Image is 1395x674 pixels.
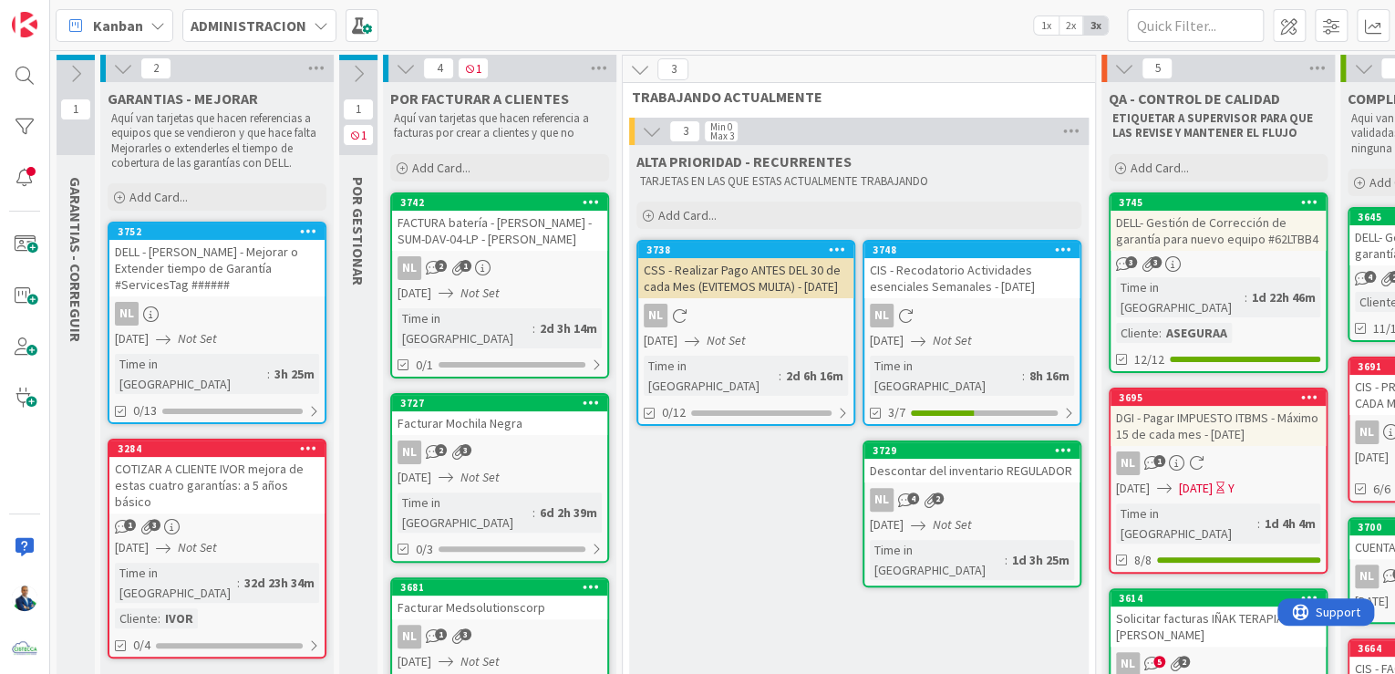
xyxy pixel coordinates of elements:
span: 3 [1125,256,1137,268]
i: Not Set [460,653,500,669]
div: 3752 [109,223,325,240]
span: 2 [435,260,447,272]
div: 32d 23h 34m [240,573,319,593]
div: 3681 [392,579,607,596]
span: 3 [460,444,471,456]
span: 6/6 [1373,480,1390,499]
p: Aquí van tarjetas que hacen referencias a equipos que se vendieron y que hace falta Mejorarles o ... [111,111,323,171]
span: ALTA PRIORIDAD - RECURRENTES [636,152,852,171]
div: 3742 [392,194,607,211]
div: 3738CSS - Realizar Pago ANTES DEL 30 de cada Mes (EVITEMOS MULTA) - [DATE] [638,242,853,298]
span: 2 [932,493,944,504]
a: 3284COTIZAR A CLIENTE IVOR mejora de estas cuatro garantías: a 5 años básico[DATE]Not SetTime in ... [108,439,326,658]
div: Max 3 [709,131,733,140]
div: Time in [GEOGRAPHIC_DATA] [398,493,532,533]
div: NL [864,488,1080,512]
span: 3 [149,519,160,531]
div: Time in [GEOGRAPHIC_DATA] [870,540,1005,580]
a: 3695DGI - Pagar IMPUESTO ITBMS - Máximo 15 de cada mes - [DATE]NL[DATE][DATE]YTime in [GEOGRAPHIC... [1109,388,1328,574]
div: 3745 [1119,196,1326,209]
span: [DATE] [870,515,904,534]
div: NL [1116,451,1140,475]
div: Facturar Medsolutionscorp [392,596,607,619]
div: 2d 6h 16m [781,366,848,386]
div: NL [1111,451,1326,475]
div: 3727 [392,395,607,411]
div: 3748 [864,242,1080,258]
span: [DATE] [1355,592,1389,611]
div: 3614Solicitar facturas IÑAK TERAPIAS [PERSON_NAME] [1111,590,1326,647]
a: 3742FACTURA batería - [PERSON_NAME] - SUM-DAV-04-LP - [PERSON_NAME]NL[DATE]Not SetTime in [GEOGRA... [390,192,609,378]
div: IVOR [160,608,198,628]
span: POR FACTURAR A CLIENTES [390,89,569,108]
div: Cliente [115,608,158,628]
div: 3284COTIZAR A CLIENTE IVOR mejora de estas cuatro garantías: a 5 años básico [109,441,325,513]
div: NL [398,625,421,648]
span: 0/13 [133,401,157,420]
span: : [158,608,160,628]
input: Quick Filter... [1127,9,1264,42]
div: 3729 [873,444,1080,457]
span: [DATE] [115,538,149,557]
span: : [532,318,535,338]
a: 3752DELL - [PERSON_NAME] - Mejorar o Extender tiempo de Garantía #ServicesTag ######NL[DATE]Not S... [108,222,326,424]
span: : [1159,323,1162,343]
div: COTIZAR A CLIENTE IVOR mejora de estas cuatro garantías: a 5 años básico [109,457,325,513]
p: TARJETAS EN LAS QUE ESTAS ACTUALMENTE TRABAJANDO [640,174,1078,189]
div: 3729 [864,442,1080,459]
span: 5 [1153,656,1165,668]
span: [DATE] [1179,479,1213,498]
div: NL [638,304,853,327]
div: 6d 2h 39m [535,503,602,523]
b: ADMINISTRACION [191,16,306,35]
div: NL [115,302,139,326]
div: 3284 [109,441,325,457]
div: ASEGURAA [1162,323,1232,343]
span: [DATE] [1116,479,1150,498]
span: 3/7 [888,403,905,422]
div: Time in [GEOGRAPHIC_DATA] [870,356,1022,396]
img: GA [12,586,37,611]
div: 3695DGI - Pagar IMPUESTO ITBMS - Máximo 15 de cada mes - [DATE] [1111,389,1326,446]
div: CIS - Recodatorio Actividades esenciales Semanales - [DATE] [864,258,1080,298]
span: 0/12 [662,403,686,422]
a: 3738CSS - Realizar Pago ANTES DEL 30 de cada Mes (EVITEMOS MULTA) - [DATE]NL[DATE]Not SetTime in ... [636,240,855,426]
div: NL [864,304,1080,327]
a: 3727Facturar Mochila NegraNL[DATE]Not SetTime in [GEOGRAPHIC_DATA]:6d 2h 39m0/3 [390,393,609,563]
p: Aquí van tarjetas que hacen referencia a facturas por crear a clientes y que no [394,111,605,141]
div: Time in [GEOGRAPHIC_DATA] [398,308,532,348]
span: [DATE] [398,468,431,487]
div: 1d 3h 25m [1007,550,1074,570]
span: [DATE] [644,331,677,350]
div: CSS - Realizar Pago ANTES DEL 30 de cada Mes (EVITEMOS MULTA) - [DATE] [638,258,853,298]
div: Solicitar facturas IÑAK TERAPIAS [PERSON_NAME] [1111,607,1326,647]
span: QA - CONTROL DE CALIDAD [1109,89,1280,108]
div: 3729Descontar del inventario REGULADOR [864,442,1080,482]
div: 1d 4h 4m [1260,513,1320,534]
div: NL [392,625,607,648]
div: 3695 [1119,391,1326,404]
span: 1 [343,124,374,146]
div: 3738 [638,242,853,258]
span: : [1245,287,1247,307]
div: 3745 [1111,194,1326,211]
span: 3x [1083,16,1108,35]
div: 3742FACTURA batería - [PERSON_NAME] - SUM-DAV-04-LP - [PERSON_NAME] [392,194,607,251]
div: NL [1355,565,1379,588]
div: DGI - Pagar IMPUESTO ITBMS - Máximo 15 de cada mes - [DATE] [1111,406,1326,446]
span: 1 [124,519,136,531]
span: GARANTIAS - MEJORAR [108,89,258,108]
div: Min 0 [709,122,731,131]
div: NL [392,441,607,464]
img: avatar [12,637,37,662]
span: 1 [1153,455,1165,467]
i: Not Set [933,332,972,348]
i: Not Set [178,539,217,555]
div: Cliente [1116,323,1159,343]
div: 3745DELL- Gestión de Corrección de garantía para nuevo equipo #62LTBB4 [1111,194,1326,251]
span: : [237,573,240,593]
div: 3h 25m [270,364,319,384]
i: Not Set [933,516,972,533]
span: 2 [435,444,447,456]
a: 3729Descontar del inventario REGULADORNL[DATE]Not SetTime in [GEOGRAPHIC_DATA]:1d 3h 25m [863,441,1081,587]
